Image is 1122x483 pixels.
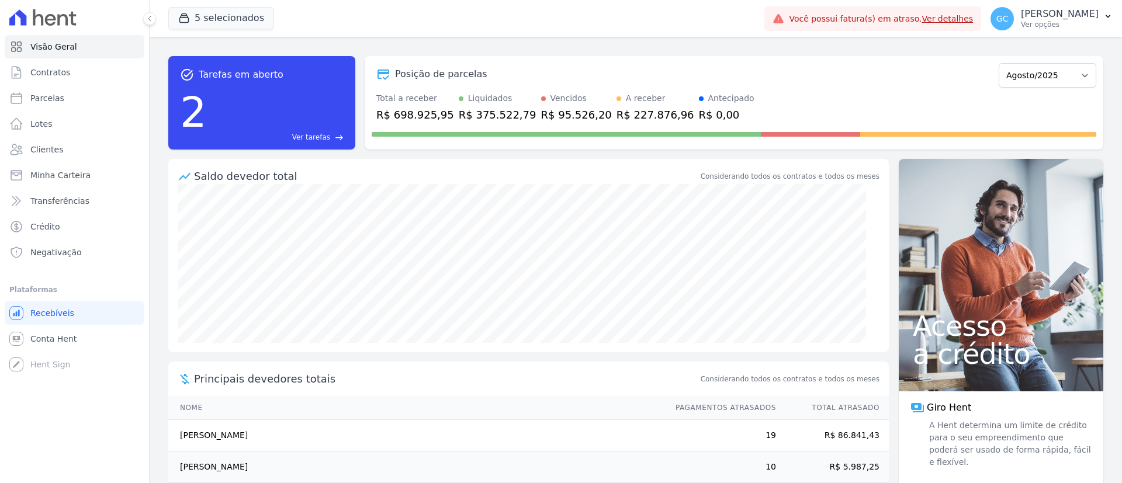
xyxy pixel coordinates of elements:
span: Tarefas em aberto [199,68,283,82]
div: Plataformas [9,283,140,297]
div: 2 [180,82,207,143]
button: GC [PERSON_NAME] Ver opções [981,2,1122,35]
span: Contratos [30,67,70,78]
div: R$ 0,00 [699,107,754,123]
a: Contratos [5,61,144,84]
a: Lotes [5,112,144,135]
th: Pagamentos Atrasados [664,396,777,420]
div: R$ 698.925,95 [376,107,454,123]
td: 10 [664,451,777,483]
a: Ver tarefas east [212,132,344,143]
div: Vencidos [550,92,587,105]
span: Minha Carteira [30,169,91,181]
span: Negativação [30,246,82,258]
div: Total a receber [376,92,454,105]
a: Transferências [5,189,144,213]
span: GC [996,15,1009,23]
span: Ver tarefas [292,132,330,143]
div: Saldo devedor total [194,168,698,184]
span: Lotes [30,118,53,130]
p: [PERSON_NAME] [1021,8,1099,20]
span: Visão Geral [30,41,77,53]
th: Total Atrasado [777,396,889,420]
div: Posição de parcelas [395,67,487,81]
td: [PERSON_NAME] [168,420,664,451]
td: R$ 86.841,43 [777,420,889,451]
button: 5 selecionados [168,7,274,29]
span: Você possui fatura(s) em atraso. [789,13,973,25]
div: R$ 95.526,20 [541,107,612,123]
div: Antecipado [708,92,754,105]
span: Conta Hent [30,333,77,345]
td: [PERSON_NAME] [168,451,664,483]
div: Liquidados [468,92,512,105]
span: Considerando todos os contratos e todos os meses [701,374,879,384]
span: Recebíveis [30,307,74,319]
p: Ver opções [1021,20,1099,29]
span: Clientes [30,144,63,155]
th: Nome [168,396,664,420]
div: R$ 375.522,79 [459,107,536,123]
span: Giro Hent [927,401,971,415]
a: Minha Carteira [5,164,144,187]
span: Acesso [913,312,1089,340]
a: Conta Hent [5,327,144,350]
span: A Hent determina um limite de crédito para o seu empreendimento que poderá ser usado de forma ráp... [927,419,1092,468]
a: Crédito [5,215,144,238]
div: Considerando todos os contratos e todos os meses [701,171,879,182]
span: Principais devedores totais [194,371,698,387]
span: Crédito [30,221,60,232]
a: Visão Geral [5,35,144,58]
a: Ver detalhes [922,14,974,23]
td: R$ 5.987,25 [777,451,889,483]
a: Clientes [5,138,144,161]
span: Transferências [30,195,89,207]
td: 19 [664,420,777,451]
span: task_alt [180,68,194,82]
span: east [335,133,344,142]
a: Recebíveis [5,301,144,325]
a: Negativação [5,241,144,264]
div: R$ 227.876,96 [617,107,694,123]
a: Parcelas [5,86,144,110]
span: Parcelas [30,92,64,104]
div: A receber [626,92,666,105]
span: a crédito [913,340,1089,368]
